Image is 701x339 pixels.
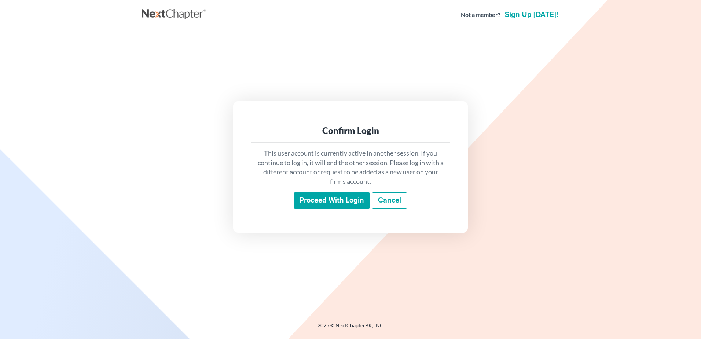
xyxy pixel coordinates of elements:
[294,192,370,209] input: Proceed with login
[142,322,559,335] div: 2025 © NextChapterBK, INC
[257,125,444,136] div: Confirm Login
[372,192,407,209] a: Cancel
[503,11,559,18] a: Sign up [DATE]!
[257,149,444,186] p: This user account is currently active in another session. If you continue to log in, it will end ...
[461,11,500,19] strong: Not a member?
